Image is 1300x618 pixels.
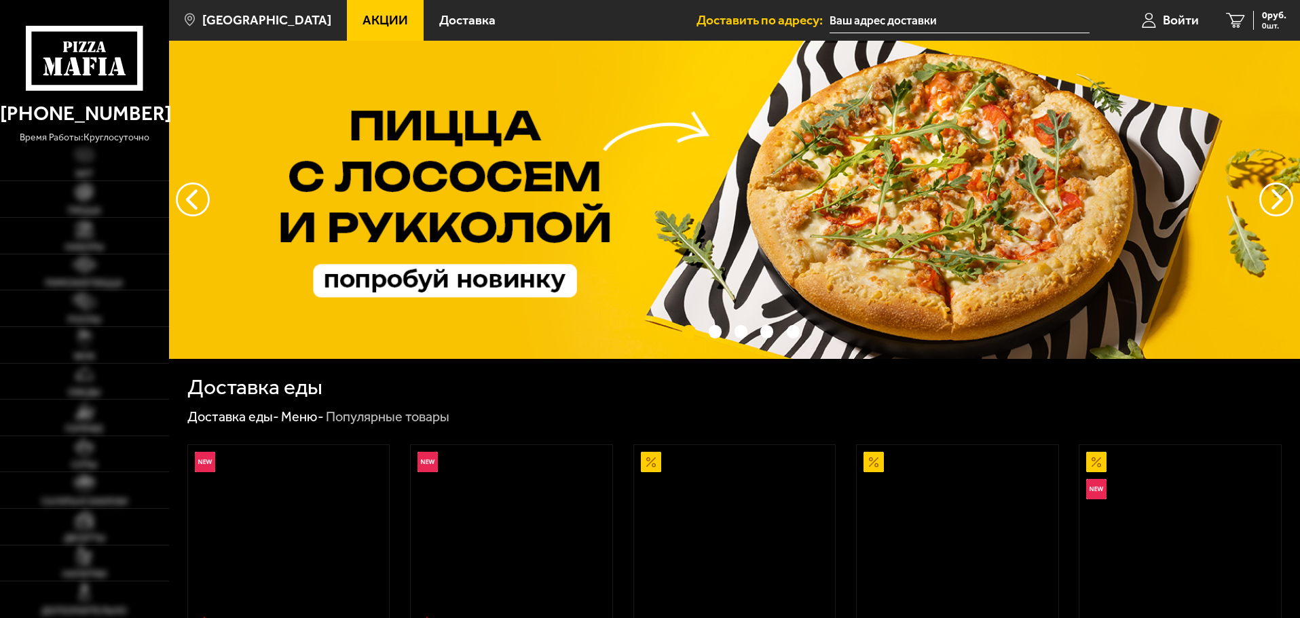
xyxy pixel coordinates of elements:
[176,182,210,216] button: следующий
[1086,479,1107,499] img: Новинка
[68,315,101,325] span: Роллы
[1086,452,1107,472] img: Акционный
[830,8,1090,33] input: Ваш адрес доставки
[71,461,97,470] span: Супы
[65,243,104,252] span: Наборы
[68,206,101,216] span: Пицца
[1262,22,1286,30] span: 0 шт.
[41,606,127,616] span: Дополнительно
[64,534,105,543] span: Десерты
[202,14,331,26] span: [GEOGRAPHIC_DATA]
[62,570,107,579] span: Напитки
[417,452,438,472] img: Новинка
[1163,14,1199,26] span: Войти
[75,170,93,179] span: Хит
[787,325,800,338] button: точки переключения
[760,325,773,338] button: точки переключения
[195,452,215,472] img: Новинка
[68,388,100,398] span: Обеды
[45,279,123,288] span: Римская пицца
[709,325,722,338] button: точки переключения
[1259,182,1293,216] button: предыдущий
[697,14,830,26] span: Доставить по адресу:
[74,352,95,362] span: WOK
[41,497,128,507] span: Салаты и закуски
[187,408,279,425] a: Доставка еды-
[363,14,408,26] span: Акции
[863,452,884,472] img: Акционный
[281,408,324,425] a: Меню-
[187,376,322,398] h1: Доставка еды
[326,408,449,426] div: Популярные товары
[439,14,496,26] span: Доставка
[641,452,661,472] img: Акционный
[1262,11,1286,20] span: 0 руб.
[65,425,104,434] span: Горячее
[735,325,747,338] button: точки переключения
[682,325,695,338] button: точки переключения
